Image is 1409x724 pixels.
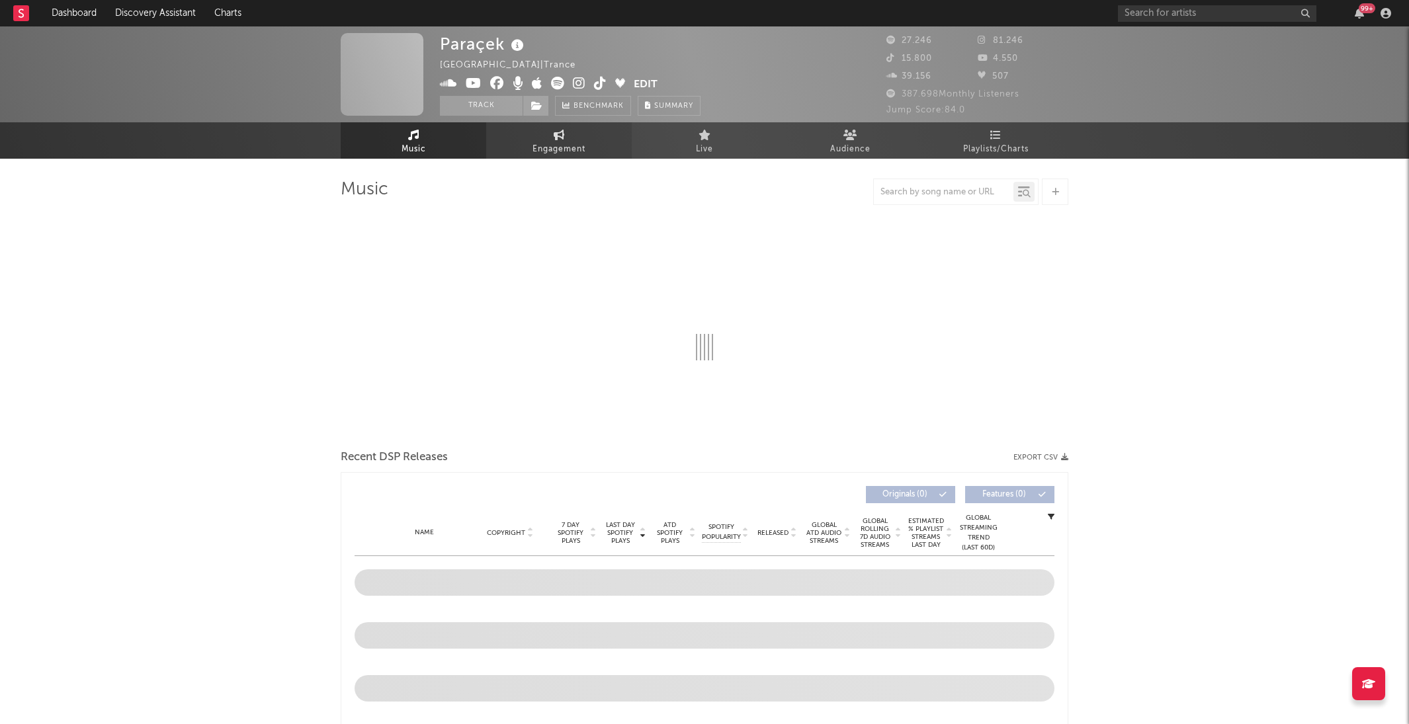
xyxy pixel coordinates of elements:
[440,33,527,55] div: Paraçek
[886,90,1019,99] span: 387.698 Monthly Listeners
[777,122,923,159] a: Audience
[923,122,1068,159] a: Playlists/Charts
[555,96,631,116] a: Benchmark
[486,122,632,159] a: Engagement
[886,72,931,81] span: 39.156
[654,102,693,110] span: Summary
[440,58,591,73] div: [GEOGRAPHIC_DATA] | Trance
[553,521,588,545] span: 7 Day Spotify Plays
[874,187,1013,198] input: Search by song name or URL
[886,54,932,63] span: 15.800
[638,96,701,116] button: Summary
[440,96,523,116] button: Track
[402,141,426,157] span: Music
[757,529,789,537] span: Released
[886,106,965,114] span: Jump Score: 84.0
[487,529,525,537] span: Copyright
[978,54,1018,63] span: 4.550
[574,99,624,114] span: Benchmark
[652,521,687,545] span: ATD Spotify Plays
[978,36,1023,45] span: 81.246
[978,72,1009,81] span: 507
[1355,8,1364,19] button: 99+
[603,521,638,545] span: Last Day Spotify Plays
[963,141,1029,157] span: Playlists/Charts
[696,141,713,157] span: Live
[634,77,658,93] button: Edit
[830,141,871,157] span: Audience
[632,122,777,159] a: Live
[1118,5,1316,22] input: Search for artists
[875,491,935,499] span: Originals ( 0 )
[857,517,893,549] span: Global Rolling 7D Audio Streams
[908,517,944,549] span: Estimated % Playlist Streams Last Day
[959,513,998,553] div: Global Streaming Trend (Last 60D)
[702,522,741,542] span: Spotify Popularity
[886,36,932,45] span: 27.246
[533,141,585,157] span: Engagement
[1359,3,1375,13] div: 99 +
[866,486,955,503] button: Originals(0)
[381,528,468,538] div: Name
[1013,454,1068,462] button: Export CSV
[341,450,448,465] span: Recent DSP Releases
[806,521,842,545] span: Global ATD Audio Streams
[341,122,486,159] a: Music
[965,486,1054,503] button: Features(0)
[974,491,1035,499] span: Features ( 0 )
